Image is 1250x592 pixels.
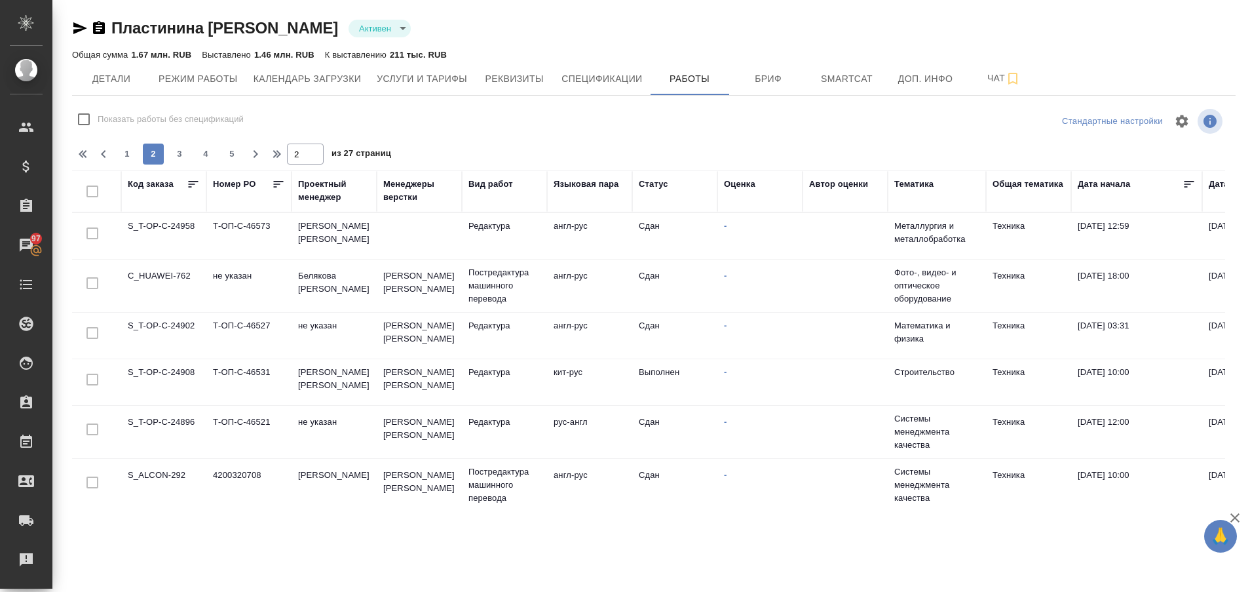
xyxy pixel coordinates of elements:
[377,359,462,405] td: [PERSON_NAME] [PERSON_NAME]
[658,71,721,87] span: Работы
[377,462,462,508] td: [PERSON_NAME] [PERSON_NAME]
[1198,109,1225,134] span: Посмотреть информацию
[390,50,447,60] p: 211 тыс. RUB
[973,70,1036,87] span: Чат
[377,263,462,309] td: [PERSON_NAME] [PERSON_NAME]
[292,409,377,455] td: не указан
[547,409,632,455] td: рус-англ
[724,367,727,377] a: -
[547,263,632,309] td: англ-рус
[547,462,632,508] td: англ-рус
[121,313,206,359] td: S_T-OP-C-24902
[80,71,143,87] span: Детали
[894,266,979,306] p: Фото-, видео- и оптическое оборудование
[91,20,107,36] button: Скопировать ссылку
[117,144,138,165] button: 1
[986,462,1071,508] td: Техника
[117,148,138,161] span: 1
[809,178,868,191] div: Автор оценки
[195,144,216,165] button: 4
[131,50,191,60] p: 1.67 млн. RUB
[98,113,244,126] span: Показать работы без спецификаций
[639,178,668,191] div: Статус
[483,71,546,87] span: Реквизиты
[121,359,206,405] td: S_T-OP-C-24908
[468,416,540,429] p: Редактура
[1078,178,1130,191] div: Дата начала
[894,465,979,505] p: Системы менеджмента качества
[292,213,377,259] td: [PERSON_NAME] [PERSON_NAME]
[724,321,727,330] a: -
[377,409,462,455] td: [PERSON_NAME] [PERSON_NAME]
[3,229,49,262] a: 97
[468,366,540,379] p: Редактура
[894,366,979,379] p: Строительство
[206,213,292,259] td: Т-ОП-С-46573
[377,313,462,359] td: [PERSON_NAME] [PERSON_NAME]
[121,409,206,455] td: S_T-OP-C-24896
[128,178,174,191] div: Код заказа
[325,50,390,60] p: К выставлению
[547,359,632,405] td: кит-рус
[298,178,370,204] div: Проектный менеджер
[1071,213,1202,259] td: [DATE] 12:59
[72,20,88,36] button: Скопировать ссылку для ЯМессенджера
[986,359,1071,405] td: Техника
[292,462,377,508] td: [PERSON_NAME]
[632,462,717,508] td: Сдан
[292,263,377,309] td: Белякова [PERSON_NAME]
[349,20,411,37] div: Активен
[894,71,957,87] span: Доп. инфо
[206,313,292,359] td: Т-ОП-С-46527
[737,71,800,87] span: Бриф
[169,144,190,165] button: 3
[1071,359,1202,405] td: [DATE] 10:00
[206,462,292,508] td: 4200320708
[213,178,256,191] div: Номер PO
[986,313,1071,359] td: Техника
[632,359,717,405] td: Выполнен
[1005,71,1021,87] svg: Подписаться
[816,71,879,87] span: Smartcat
[1071,462,1202,508] td: [DATE] 10:00
[1071,263,1202,309] td: [DATE] 18:00
[1071,409,1202,455] td: [DATE] 12:00
[121,213,206,259] td: S_T-OP-C-24958
[894,319,979,345] p: Математика и физика
[1059,111,1166,132] div: split button
[554,178,619,191] div: Языковая пара
[1204,520,1237,553] button: 🙏
[254,50,314,60] p: 1.46 млн. RUB
[159,71,238,87] span: Режим работы
[24,232,48,245] span: 97
[894,178,934,191] div: Тематика
[72,50,131,60] p: Общая сумма
[986,213,1071,259] td: Техника
[547,313,632,359] td: англ-рус
[292,359,377,405] td: [PERSON_NAME] [PERSON_NAME]
[986,263,1071,309] td: Техника
[894,220,979,246] p: Металлургия и металлобработка
[331,146,391,165] span: из 27 страниц
[724,221,727,231] a: -
[724,178,755,191] div: Оценка
[468,319,540,332] p: Редактура
[468,220,540,233] p: Редактура
[993,178,1063,191] div: Общая тематика
[1166,106,1198,137] span: Настроить таблицу
[383,178,455,204] div: Менеджеры верстки
[206,263,292,309] td: не указан
[121,263,206,309] td: C_HUAWEI-762
[206,359,292,405] td: Т-ОП-С-46531
[632,313,717,359] td: Сдан
[632,213,717,259] td: Сдан
[632,263,717,309] td: Сдан
[377,71,467,87] span: Услуги и тарифы
[121,462,206,508] td: S_ALCON-292
[1071,313,1202,359] td: [DATE] 03:31
[254,71,362,87] span: Календарь загрузки
[169,148,190,161] span: 3
[468,266,540,306] p: Постредактура машинного перевода
[986,409,1071,455] td: Техника
[292,313,377,359] td: не указан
